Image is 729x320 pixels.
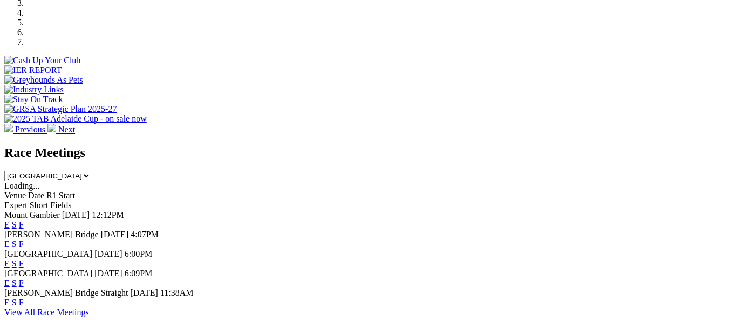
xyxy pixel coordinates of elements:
[4,124,13,132] img: chevron-left-pager-white.svg
[12,220,17,229] a: S
[4,278,10,288] a: E
[19,278,24,288] a: F
[131,230,159,239] span: 4:07PM
[12,239,17,249] a: S
[94,269,122,278] span: [DATE]
[4,191,26,200] span: Venue
[4,104,117,114] img: GRSA Strategic Plan 2025-27
[4,288,128,297] span: [PERSON_NAME] Bridge Straight
[4,114,147,124] img: 2025 TAB Adelaide Cup - on sale now
[4,249,92,258] span: [GEOGRAPHIC_DATA]
[12,259,17,268] a: S
[4,75,83,85] img: Greyhounds As Pets
[4,220,10,229] a: E
[47,125,75,134] a: Next
[4,181,39,190] span: Loading...
[4,65,62,75] img: IER REPORT
[19,239,24,249] a: F
[101,230,129,239] span: [DATE]
[4,269,92,278] span: [GEOGRAPHIC_DATA]
[30,201,49,210] span: Short
[92,210,124,219] span: 12:12PM
[125,249,153,258] span: 6:00PM
[4,259,10,268] a: E
[12,298,17,307] a: S
[12,278,17,288] a: S
[46,191,75,200] span: R1 Start
[160,288,194,297] span: 11:38AM
[15,125,45,134] span: Previous
[4,239,10,249] a: E
[4,85,64,95] img: Industry Links
[50,201,71,210] span: Fields
[19,220,24,229] a: F
[125,269,153,278] span: 6:09PM
[47,124,56,132] img: chevron-right-pager-white.svg
[4,210,60,219] span: Mount Gambier
[130,288,158,297] span: [DATE]
[4,95,63,104] img: Stay On Track
[58,125,75,134] span: Next
[4,230,99,239] span: [PERSON_NAME] Bridge
[4,56,80,65] img: Cash Up Your Club
[19,259,24,268] a: F
[4,125,47,134] a: Previous
[4,145,725,160] h2: Race Meetings
[19,298,24,307] a: F
[28,191,44,200] span: Date
[94,249,122,258] span: [DATE]
[4,308,89,317] a: View All Race Meetings
[4,201,28,210] span: Expert
[4,298,10,307] a: E
[62,210,90,219] span: [DATE]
